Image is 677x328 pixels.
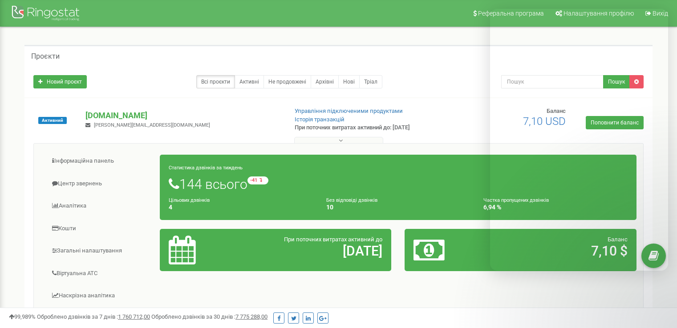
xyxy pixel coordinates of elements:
a: Віртуальна АТС [41,263,160,284]
span: [PERSON_NAME][EMAIL_ADDRESS][DOMAIN_NAME] [94,122,210,128]
iframe: Intercom live chat [647,278,668,299]
span: Оброблено дзвінків за 7 днів : [37,313,150,320]
h5: Проєкти [31,52,60,60]
small: -41 [247,176,268,184]
u: 7 775 288,00 [235,313,268,320]
a: Активні [235,75,264,88]
p: [DOMAIN_NAME] [85,110,280,121]
h2: 7,10 $ [490,244,628,258]
a: Новий проєкт [33,75,87,88]
p: При поточних витратах активний до: [DATE] [295,124,437,132]
h2: [DATE] [244,244,382,258]
span: При поточних витратах активний до [284,236,382,243]
u: 1 760 712,00 [118,313,150,320]
a: Аналiтика [41,195,160,217]
h4: 4 [169,204,313,211]
a: Нові [338,75,360,88]
small: Цільових дзвінків [169,197,210,203]
small: Без відповіді дзвінків [326,197,377,203]
a: Тріал [359,75,382,88]
a: Кошти [41,218,160,240]
a: Управління підключеними продуктами [295,108,403,114]
a: Інформаційна панель [41,150,160,172]
h1: 144 всього [169,176,628,192]
a: Не продовжені [264,75,311,88]
a: Архівні [311,75,339,88]
span: 99,989% [9,313,36,320]
span: Реферальна програма [478,10,544,17]
span: Оброблено дзвінків за 30 днів : [151,313,268,320]
a: Загальні налаштування [41,240,160,262]
a: Центр звернень [41,173,160,195]
small: Статистика дзвінків за тиждень [169,165,243,171]
h4: 10 [326,204,470,211]
small: Частка пропущених дзвінків [483,197,549,203]
a: Наскрізна аналітика [41,285,160,307]
a: Історія транзакцій [295,116,345,123]
span: Активний [38,117,67,124]
a: Всі проєкти [196,75,235,88]
h4: 6,94 % [483,204,628,211]
iframe: Intercom live chat [490,9,668,271]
